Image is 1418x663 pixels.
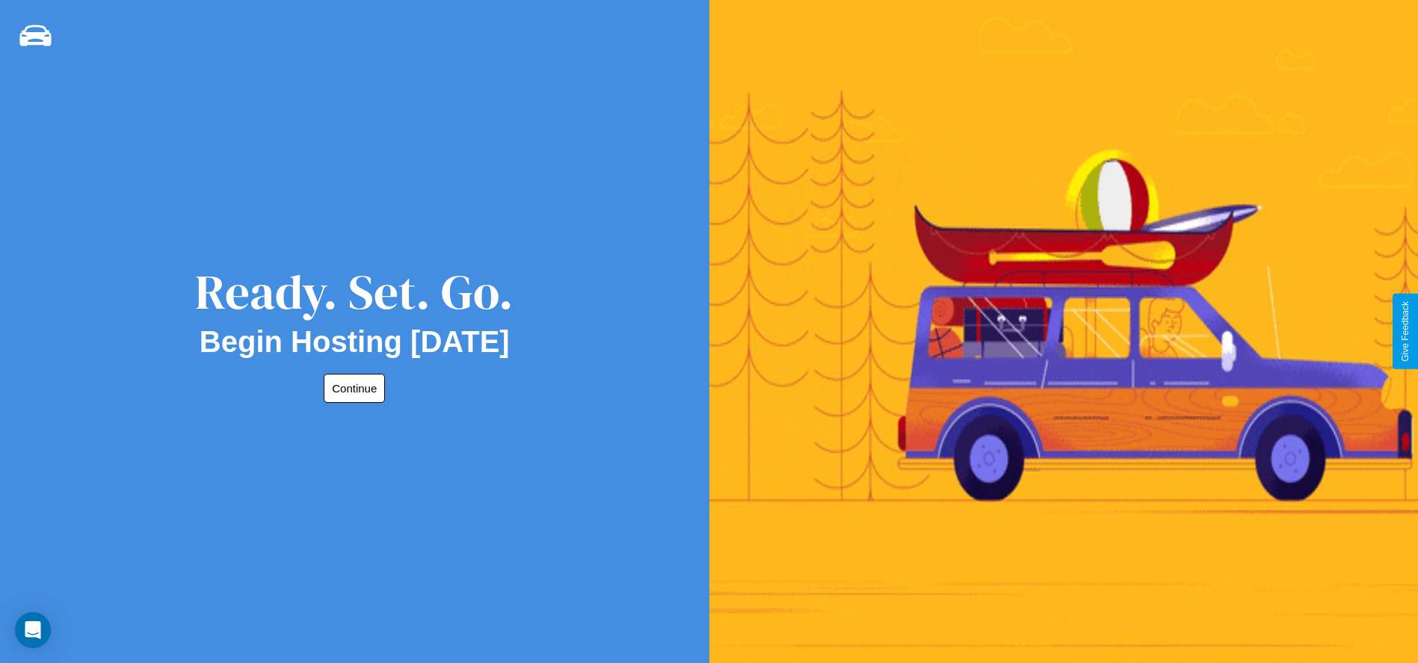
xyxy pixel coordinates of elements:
div: Open Intercom Messenger [15,612,51,648]
h2: Begin Hosting [DATE] [200,325,510,359]
div: Ready. Set. Go. [195,259,514,325]
button: Continue [324,374,385,403]
div: Give Feedback [1400,301,1411,362]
